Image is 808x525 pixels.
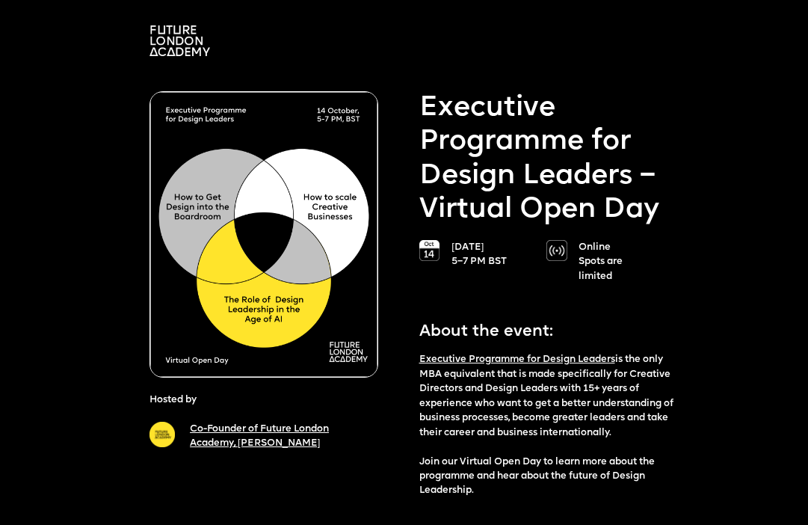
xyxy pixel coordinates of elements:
p: [DATE] 5–7 PM BST [451,240,531,269]
p: Executive Programme for Design Leaders – Virtual Open Day [419,91,674,227]
p: About the event: [419,312,674,344]
p: is the only MBA equivalent that is made specifically for Creative Directors and Design Leaders wi... [419,352,674,498]
img: A logo saying in 3 lines: Future London Academy [149,25,210,56]
p: Hosted by [149,393,197,407]
p: Online Spots are limited [579,240,659,283]
a: Co-Founder of Future London Academy, [PERSON_NAME] [190,424,329,448]
img: A yellow circle with Future London Academy logo [149,422,175,447]
a: Executive Programme for Design Leaders [419,354,615,364]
